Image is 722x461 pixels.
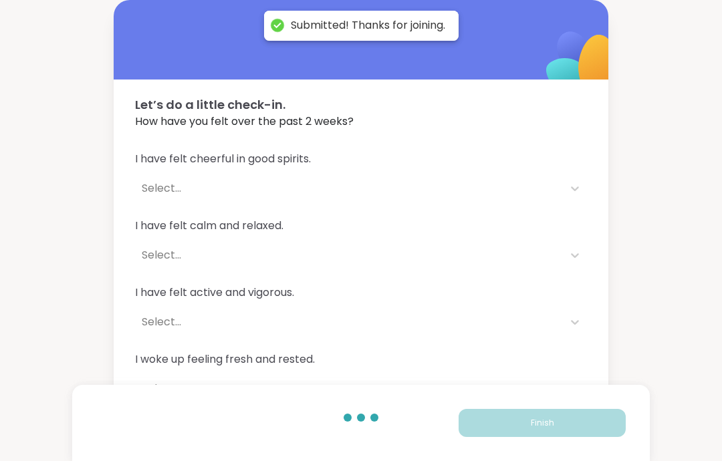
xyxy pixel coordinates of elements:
div: Select... [142,314,556,330]
div: Select... [142,180,556,196]
button: Finish [459,409,626,437]
span: I woke up feeling fresh and rested. [135,351,587,367]
div: Select... [142,381,556,397]
span: I have felt cheerful in good spirits. [135,151,587,167]
span: I have felt active and vigorous. [135,285,587,301]
span: Let’s do a little check-in. [135,96,587,114]
span: Finish [531,417,554,429]
span: I have felt calm and relaxed. [135,218,587,234]
div: Select... [142,247,556,263]
span: How have you felt over the past 2 weeks? [135,114,587,130]
div: Submitted! Thanks for joining. [291,19,445,33]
